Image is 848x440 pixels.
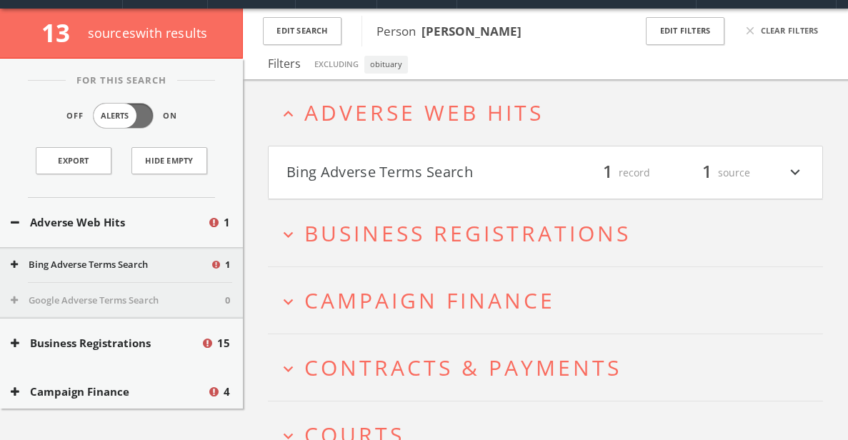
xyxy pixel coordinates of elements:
[279,289,823,312] button: expand_moreCampaign Finance
[646,17,724,45] button: Edit Filters
[742,24,820,37] button: closeClear Filters
[314,59,359,69] span: excluding
[36,147,111,174] a: Export
[279,101,823,124] button: expand_lessAdverse Web Hits
[41,16,82,49] span: 13
[11,384,207,400] button: Campaign Finance
[286,161,546,185] button: Bing Adverse Terms Search
[11,214,207,231] button: Adverse Web Hits
[786,161,804,185] i: expand_more
[66,110,84,122] span: Off
[597,160,619,185] span: 1
[744,24,757,37] i: close
[224,214,230,231] span: 1
[364,56,408,74] span: obituary
[564,161,650,185] div: record
[696,160,718,185] span: 1
[279,356,823,379] button: expand_moreContracts & Payments
[224,384,230,400] span: 4
[279,221,823,245] button: expand_moreBusiness Registrations
[279,225,298,244] i: expand_more
[421,23,522,39] b: [PERSON_NAME]
[664,161,750,185] div: source
[11,258,210,272] button: Bing Adverse Terms Search
[304,353,622,382] span: Contracts & Payments
[11,335,201,351] button: Business Registrations
[66,74,177,88] span: For This Search
[225,294,230,308] span: 0
[217,335,230,351] span: 15
[131,147,207,174] button: Hide Empty
[263,17,341,45] button: Edit Search
[268,56,301,71] span: Filters
[279,104,298,124] i: expand_less
[304,219,631,248] span: Business Registrations
[376,23,522,39] span: Person
[279,292,298,311] i: expand_more
[304,98,544,127] span: Adverse Web Hits
[88,24,208,41] span: source s with results
[279,359,298,379] i: expand_more
[225,258,230,272] span: 1
[11,294,225,308] button: Google Adverse Terms Search
[304,286,555,315] span: Campaign Finance
[163,110,177,122] span: On
[761,25,819,37] span: Clear Filters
